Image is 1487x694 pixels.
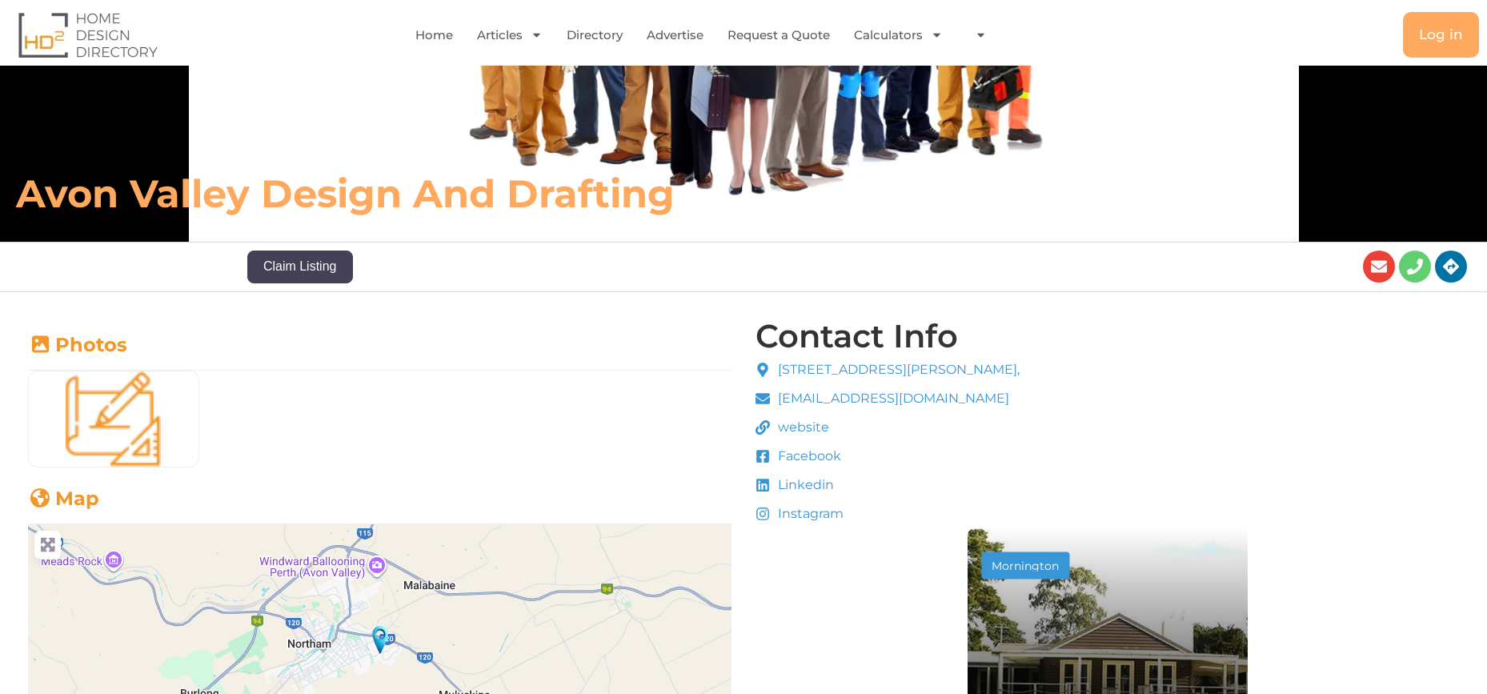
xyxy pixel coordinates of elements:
[774,389,1009,408] span: [EMAIL_ADDRESS][DOMAIN_NAME]
[774,360,1020,379] span: [STREET_ADDRESS][PERSON_NAME],
[415,17,453,54] a: Home
[372,626,388,654] div: Avon Valley Design and Drafting
[774,504,844,524] span: Instagram
[774,475,834,495] span: Linkedin
[774,418,829,437] span: website
[774,447,841,466] span: Facebook
[727,17,830,54] a: Request a Quote
[989,560,1061,571] div: Mornington
[1403,12,1479,58] a: Log in
[29,371,198,467] img: architect
[756,320,958,352] h4: Contact Info
[477,17,543,54] a: Articles
[1419,28,1463,42] span: Log in
[16,170,1033,218] h6: Avon Valley Design and Drafting
[854,17,943,54] a: Calculators
[28,333,127,356] a: Photos
[756,389,1020,408] a: [EMAIL_ADDRESS][DOMAIN_NAME]
[247,251,353,283] button: Claim Listing
[647,17,703,54] a: Advertise
[303,17,1112,54] nav: Menu
[28,487,99,510] a: Map
[567,17,623,54] a: Directory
